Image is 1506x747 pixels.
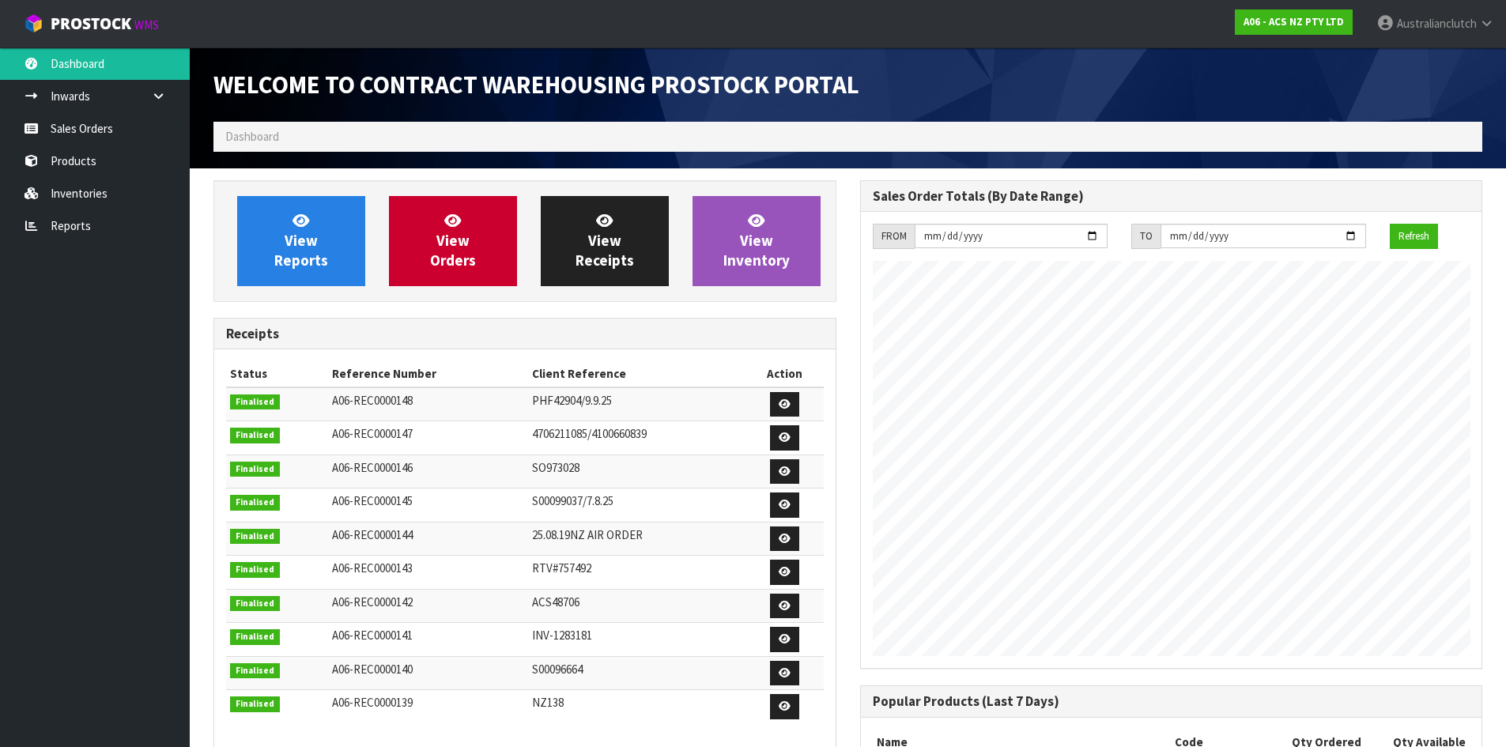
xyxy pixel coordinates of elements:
span: Finalised [230,696,280,712]
div: FROM [873,224,915,249]
span: Finalised [230,529,280,545]
button: Refresh [1390,224,1438,249]
span: A06-REC0000142 [332,594,413,609]
th: Action [746,361,824,387]
span: A06-REC0000147 [332,426,413,441]
span: View Reports [274,211,328,270]
th: Reference Number [328,361,528,387]
span: View Inventory [723,211,790,270]
span: S00096664 [532,662,583,677]
span: Finalised [230,663,280,679]
h3: Sales Order Totals (By Date Range) [873,189,1470,204]
span: Australianclutch [1397,16,1477,31]
span: PHF42904/9.9.25 [532,393,612,408]
span: SO973028 [532,460,579,475]
span: Finalised [230,495,280,511]
strong: A06 - ACS NZ PTY LTD [1244,15,1344,28]
span: 25.08.19NZ AIR ORDER [532,527,643,542]
span: 4706211085/4100660839 [532,426,647,441]
h3: Popular Products (Last 7 Days) [873,694,1470,709]
span: A06-REC0000146 [332,460,413,475]
img: cube-alt.png [24,13,43,33]
a: ViewInventory [693,196,821,286]
span: View Receipts [576,211,634,270]
span: A06-REC0000143 [332,560,413,575]
h3: Receipts [226,326,824,341]
span: RTV#757492 [532,560,591,575]
div: TO [1131,224,1161,249]
span: A06-REC0000140 [332,662,413,677]
a: ViewOrders [389,196,517,286]
a: ViewReports [237,196,365,286]
span: Finalised [230,596,280,612]
span: View Orders [430,211,476,270]
span: Finalised [230,562,280,578]
span: ACS48706 [532,594,579,609]
span: A06-REC0000139 [332,695,413,710]
span: ProStock [51,13,131,34]
th: Client Reference [528,361,746,387]
span: Finalised [230,462,280,477]
span: Welcome to Contract Warehousing ProStock Portal [213,69,859,100]
span: Finalised [230,629,280,645]
th: Status [226,361,328,387]
a: ViewReceipts [541,196,669,286]
span: A06-REC0000141 [332,628,413,643]
span: A06-REC0000144 [332,527,413,542]
span: Finalised [230,394,280,410]
span: Finalised [230,428,280,443]
span: INV-1283181 [532,628,592,643]
span: S00099037/7.8.25 [532,493,613,508]
span: NZ138 [532,695,564,710]
span: A06-REC0000145 [332,493,413,508]
span: Dashboard [225,129,279,144]
span: A06-REC0000148 [332,393,413,408]
small: WMS [134,17,159,32]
